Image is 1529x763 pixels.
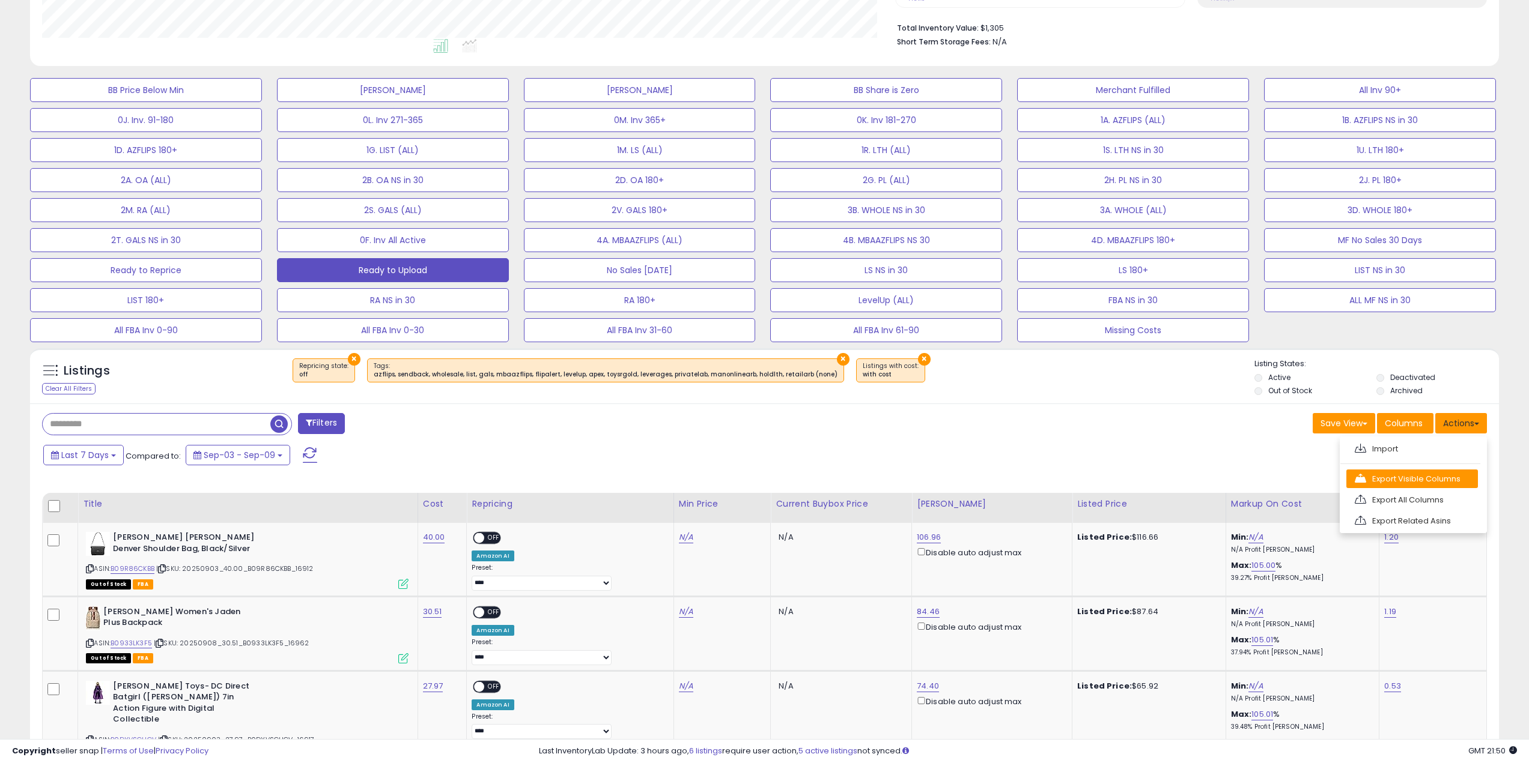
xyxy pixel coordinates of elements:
span: All listings that are currently out of stock and unavailable for purchase on Amazon [86,579,131,590]
button: BB Share is Zero [770,78,1002,102]
b: Min: [1231,606,1249,617]
a: Export Visible Columns [1346,469,1478,488]
img: 31Oj0MUtyiL._SL40_.jpg [86,681,110,705]
button: 2D. OA 180+ [524,168,756,192]
button: Save View [1313,413,1375,433]
button: 3B. WHOLE NS in 30 [770,198,1002,222]
a: 1.19 [1384,606,1396,618]
div: Preset: [472,713,664,740]
button: All FBA Inv 31-60 [524,318,756,342]
button: 3A. WHOLE (ALL) [1017,198,1249,222]
div: Amazon AI [472,550,514,561]
span: OFF [485,533,504,543]
span: Columns [1385,417,1423,429]
p: N/A Profit [PERSON_NAME] [1231,695,1370,703]
span: All listings that are currently out of stock and unavailable for purchase on Amazon [86,653,131,663]
p: N/A Profit [PERSON_NAME] [1231,620,1370,629]
a: N/A [1248,606,1263,618]
div: Cost [423,498,462,510]
span: N/A [779,680,793,692]
button: LIST NS in 30 [1264,258,1496,282]
b: Min: [1231,531,1249,543]
span: | SKU: 20250903_40.00_B09R86CKBB_16912 [156,564,313,573]
div: azflips, sendback, wholesale, list, gals, mbaazflips, flipalert, levelup, apex, toysrgold, levera... [374,370,837,379]
button: 0J. Inv. 91-180 [30,108,262,132]
b: Max: [1231,559,1252,571]
button: 2S. GALS (ALL) [277,198,509,222]
button: ALL MF NS in 30 [1264,288,1496,312]
a: Import [1346,439,1478,458]
b: Short Term Storage Fees: [897,37,991,47]
a: 5 active listings [798,745,857,756]
button: 1D. AZFLIPS 180+ [30,138,262,162]
a: 105.01 [1251,634,1273,646]
button: Last 7 Days [43,445,124,465]
div: Markup on Cost [1231,498,1375,510]
div: Clear All Filters [42,383,96,394]
button: 1R. LTH (ALL) [770,138,1002,162]
b: Min: [1231,680,1249,692]
button: 1M. LS (ALL) [524,138,756,162]
span: Sep-03 - Sep-09 [204,449,275,461]
button: Actions [1435,413,1487,433]
button: LS 180+ [1017,258,1249,282]
button: Sep-03 - Sep-09 [186,445,290,465]
button: 2T. GALS NS in 30 [30,228,262,252]
button: No Sales [DATE] [524,258,756,282]
span: N/A [779,606,793,617]
button: Ready to Reprice [30,258,262,282]
span: Listings with cost : [863,361,919,379]
button: [PERSON_NAME] [277,78,509,102]
button: LevelUp (ALL) [770,288,1002,312]
span: Compared to: [126,450,181,462]
a: 105.00 [1251,559,1275,571]
button: Ready to Upload [277,258,509,282]
button: RA 180+ [524,288,756,312]
b: Total Inventory Value: [897,23,979,33]
label: Active [1268,372,1290,382]
button: × [918,353,931,366]
div: Amazon AI [472,625,514,636]
button: Columns [1377,413,1433,433]
button: FBA NS in 30 [1017,288,1249,312]
span: N/A [779,531,793,543]
p: 37.94% Profit [PERSON_NAME] [1231,648,1370,657]
div: % [1231,635,1370,657]
button: LIST 180+ [30,288,262,312]
span: Tags : [374,361,837,379]
button: 2B. OA NS in 30 [277,168,509,192]
b: Listed Price: [1077,531,1132,543]
a: Export Related Asins [1346,511,1478,530]
a: Privacy Policy [156,745,208,756]
div: Last InventoryLab Update: 3 hours ago, require user action, not synced. [539,746,1517,757]
button: All FBA Inv 61-90 [770,318,1002,342]
button: 4D. MBAAZFLIPS 180+ [1017,228,1249,252]
button: 1U. LTH 180+ [1264,138,1496,162]
span: OFF [485,681,504,692]
p: 39.27% Profit [PERSON_NAME] [1231,574,1370,582]
div: Repricing [472,498,669,510]
a: 106.96 [917,531,941,543]
div: Min Price [679,498,765,510]
b: [PERSON_NAME] [PERSON_NAME] Denver Shoulder Bag, Black/Silver [113,532,259,557]
span: FBA [133,579,153,590]
button: All Inv 90+ [1264,78,1496,102]
button: Merchant Fulfilled [1017,78,1249,102]
div: [PERSON_NAME] [917,498,1067,510]
p: 39.48% Profit [PERSON_NAME] [1231,723,1370,731]
div: ASIN: [86,532,409,588]
button: 0L. Inv 271-365 [277,108,509,132]
b: Listed Price: [1077,606,1132,617]
h5: Listings [64,363,110,379]
span: FBA [133,653,153,663]
div: Listed Price [1077,498,1221,510]
th: The percentage added to the cost of goods (COGS) that forms the calculator for Min & Max prices. [1226,493,1379,523]
div: Title [83,498,413,510]
div: $87.64 [1077,606,1217,617]
label: Out of Stock [1268,385,1312,396]
button: All FBA Inv 0-90 [30,318,262,342]
button: 1S. LTH NS in 30 [1017,138,1249,162]
a: 27.97 [423,680,443,692]
img: 514SfGgWKzL._SL40_.jpg [86,606,100,630]
a: 6 listings [689,745,722,756]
